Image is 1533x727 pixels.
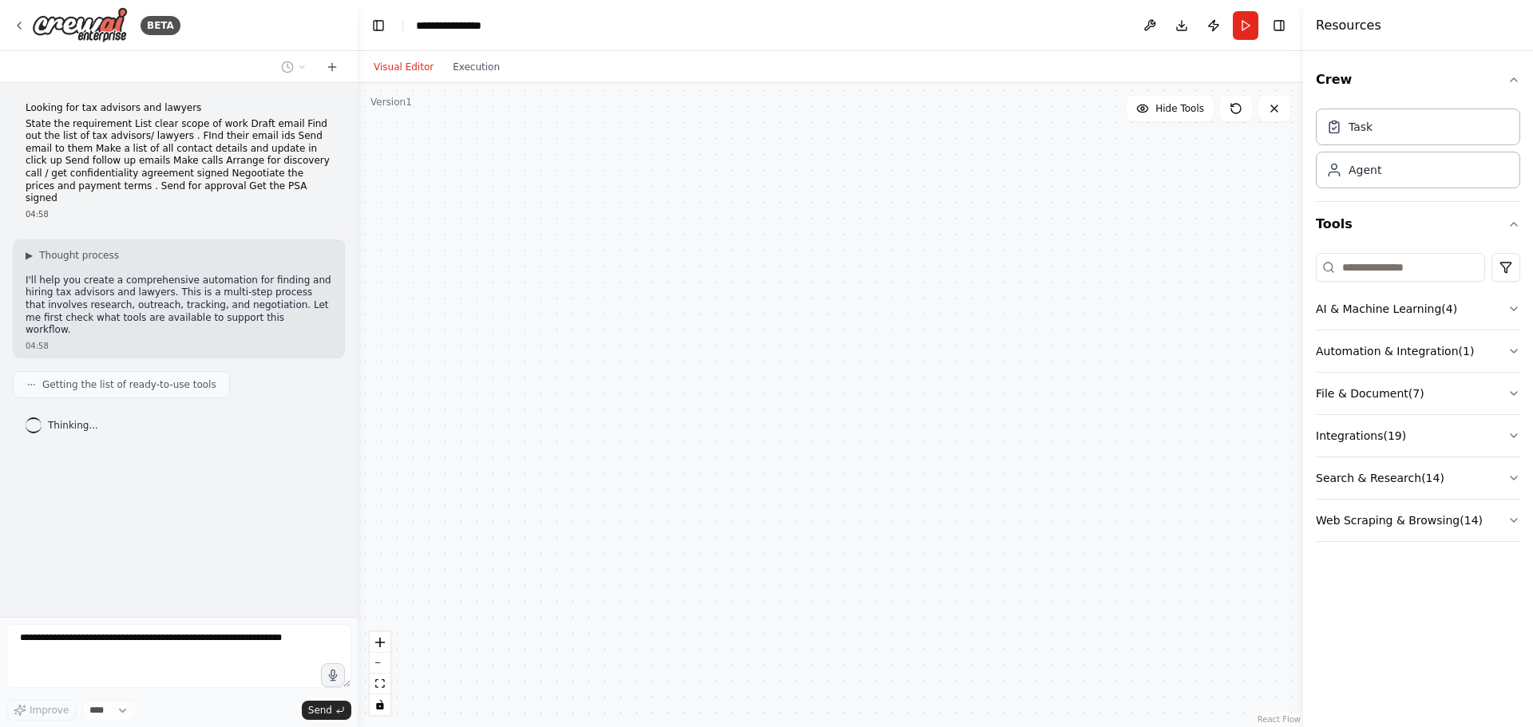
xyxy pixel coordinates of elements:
span: Improve [30,704,69,717]
button: Send [302,701,351,720]
button: ▶Thought process [26,249,119,262]
div: Crew [1316,102,1520,201]
button: File & Document(7) [1316,373,1520,414]
div: Agent [1349,162,1381,178]
button: Hide right sidebar [1268,14,1290,37]
button: Visual Editor [364,57,443,77]
button: Switch to previous chat [275,57,313,77]
span: Hide Tools [1155,102,1204,115]
div: 04:58 [26,340,332,352]
button: Hide Tools [1127,96,1214,121]
button: Search & Research(14) [1316,457,1520,499]
button: Execution [443,57,509,77]
div: Tools [1316,247,1520,555]
button: Web Scraping & Browsing(14) [1316,500,1520,541]
span: Getting the list of ready-to-use tools [42,378,216,391]
div: BETA [141,16,180,35]
p: State the requirement List clear scope of work Draft email Find out the list of tax advisors/ law... [26,118,332,205]
button: Automation & Integration(1) [1316,330,1520,372]
span: Send [308,704,332,717]
p: I'll help you create a comprehensive automation for finding and hiring tax advisors and lawyers. ... [26,275,332,337]
button: Click to speak your automation idea [321,663,345,687]
a: React Flow attribution [1258,715,1301,724]
button: toggle interactivity [370,694,390,715]
div: 04:58 [26,208,332,220]
button: fit view [370,674,390,694]
div: Task [1349,119,1373,135]
p: Looking for tax advisors and lawyers [26,102,332,115]
button: Hide left sidebar [367,14,390,37]
span: Thought process [39,249,119,262]
nav: breadcrumb [416,18,496,34]
div: React Flow controls [370,632,390,715]
button: Integrations(19) [1316,415,1520,456]
button: Tools [1316,202,1520,247]
button: zoom in [370,632,390,653]
img: Logo [32,7,128,43]
button: Crew [1316,57,1520,102]
span: Thinking... [48,419,98,432]
h4: Resources [1316,16,1381,35]
button: Start a new chat [319,57,345,77]
button: AI & Machine Learning(4) [1316,288,1520,330]
button: zoom out [370,653,390,674]
div: Version 1 [370,96,412,109]
span: ▶ [26,249,33,262]
button: Improve [6,700,76,721]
